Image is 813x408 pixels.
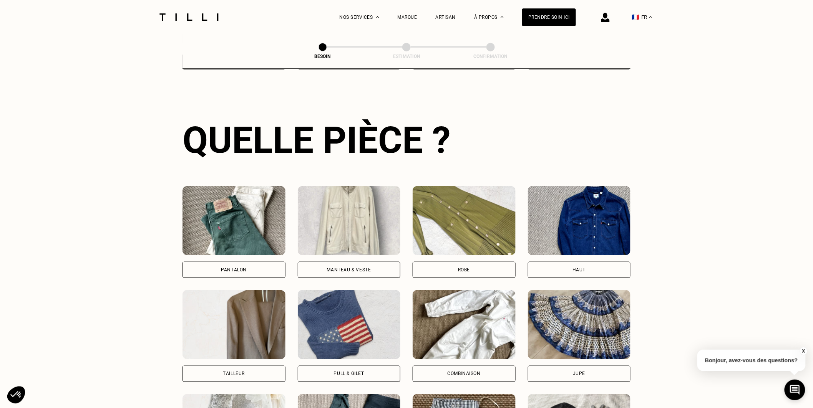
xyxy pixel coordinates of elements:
img: Tilli retouche votre Pantalon [183,186,285,255]
a: Marque [398,15,417,20]
img: Tilli retouche votre Jupe [528,290,631,359]
img: Tilli retouche votre Tailleur [183,290,285,359]
div: Quelle pièce ? [183,119,630,162]
img: Tilli retouche votre Robe [413,186,516,255]
div: Tailleur [223,372,245,376]
a: Prendre soin ici [522,8,576,26]
div: Confirmation [452,54,529,59]
img: Tilli retouche votre Manteau & Veste [298,186,401,255]
div: Jupe [573,372,585,376]
div: Combinaison [447,372,481,376]
span: 🇫🇷 [632,13,640,21]
img: Tilli retouche votre Haut [528,186,631,255]
img: icône connexion [601,13,610,22]
div: Pantalon [221,268,247,272]
img: Menu déroulant [376,16,379,18]
div: Manteau & Veste [327,268,371,272]
div: Robe [458,268,470,272]
p: Bonjour, avez-vous des questions? [697,350,806,371]
div: Besoin [284,54,361,59]
img: Tilli retouche votre Combinaison [413,290,516,359]
div: Pull & gilet [334,372,364,376]
img: Tilli retouche votre Pull & gilet [298,290,401,359]
img: Menu déroulant à propos [501,16,504,18]
button: X [800,347,807,355]
a: Artisan [436,15,456,20]
img: menu déroulant [649,16,652,18]
img: Logo du service de couturière Tilli [157,13,221,21]
div: Estimation [368,54,445,59]
div: Haut [572,268,586,272]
